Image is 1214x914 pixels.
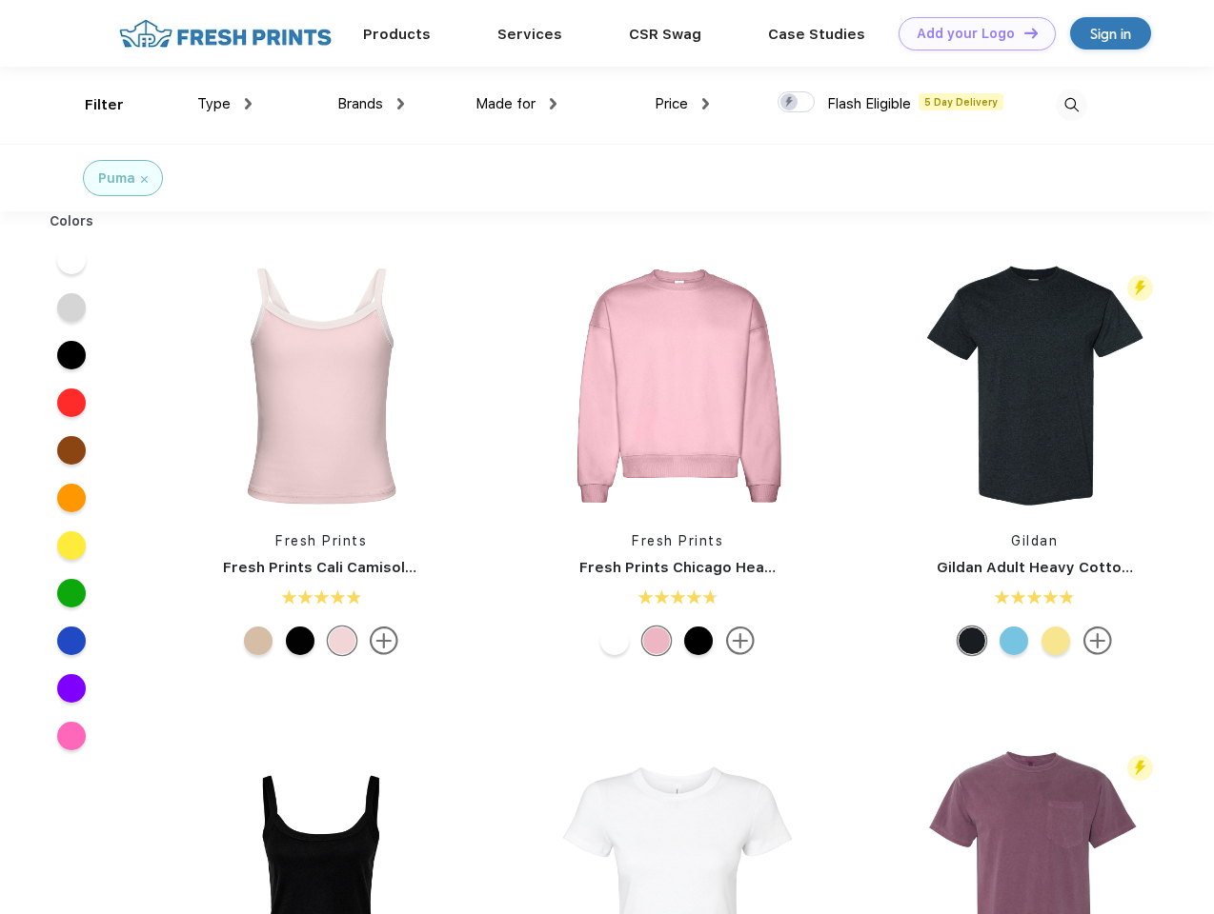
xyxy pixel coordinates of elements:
img: more.svg [370,626,398,655]
img: func=resize&h=266 [194,259,448,512]
img: DT [1024,28,1038,38]
div: Oat White [244,626,273,655]
div: Add your Logo [917,26,1015,42]
div: Black White [286,626,314,655]
img: dropdown.png [245,98,252,109]
img: dropdown.png [397,98,404,109]
img: flash_active_toggle.svg [1127,755,1153,781]
a: Gildan Adult Heavy Cotton T-Shirt [937,559,1184,576]
a: Fresh Prints [632,533,723,548]
span: Made for [475,95,536,112]
a: CSR Swag [629,26,701,43]
span: Price [655,95,688,112]
a: Fresh Prints [275,533,367,548]
div: White [600,626,629,655]
div: Sky [1000,626,1028,655]
img: filter_cancel.svg [141,176,148,183]
div: Sign in [1090,23,1131,45]
div: Pink [642,626,671,655]
div: Dark Heather [958,626,986,655]
img: desktop_search.svg [1056,89,1087,121]
img: func=resize&h=266 [908,259,1162,512]
span: Brands [337,95,383,112]
a: Fresh Prints Cali Camisole Top [223,559,446,576]
img: more.svg [726,626,755,655]
img: dropdown.png [550,98,556,109]
a: Products [363,26,431,43]
div: Filter [85,94,124,116]
a: Gildan [1011,533,1058,548]
div: Cornsilk [1042,626,1070,655]
div: Puma [98,169,135,189]
img: flash_active_toggle.svg [1127,275,1153,301]
a: Sign in [1070,17,1151,50]
div: Colors [35,211,109,231]
img: more.svg [1083,626,1112,655]
img: dropdown.png [702,98,709,109]
img: func=resize&h=266 [551,259,804,512]
span: Type [197,95,231,112]
span: Flash Eligible [827,95,911,112]
div: Black [684,626,713,655]
div: Baby Pink White [328,626,356,655]
a: Fresh Prints Chicago Heavyweight Crewneck [579,559,908,576]
img: fo%20logo%202.webp [113,17,337,50]
a: Services [497,26,562,43]
span: 5 Day Delivery [919,93,1003,110]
